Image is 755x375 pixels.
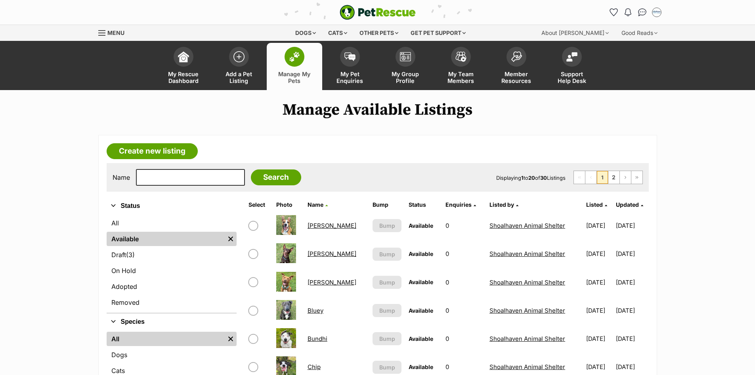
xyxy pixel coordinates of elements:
button: Bump [373,248,401,261]
span: My Pet Enquiries [332,71,368,84]
div: Cats [323,25,353,41]
span: Bump [379,221,395,230]
span: Available [409,335,433,342]
a: Create new listing [107,143,198,159]
a: PetRescue [340,5,416,20]
img: add-pet-listing-icon-0afa8454b4691262ce3f59096e99ab1cd57d4a30225e0717b998d2c9b9846f56.svg [233,51,245,62]
div: Get pet support [405,25,471,41]
img: group-profile-icon-3fa3cf56718a62981997c0bc7e787c4b2cf8bcc04b72c1350f741eb67cf2f40e.svg [400,52,411,62]
td: [DATE] [616,269,648,296]
span: translation missing: en.admin.listings.index.attributes.enquiries [445,201,472,208]
img: help-desk-icon-fdf02630f3aa405de69fd3d07c3f3aa587a6932b1a1747fa1d2bba05be0121f9.svg [566,52,577,62]
a: My Rescue Dashboard [156,43,211,90]
img: notifications-46538b983faf8c2785f20acdc204bb7945ddae34d4c08c2a6579f10ce5e182be.svg [625,8,631,16]
td: [DATE] [583,212,615,239]
span: First page [574,171,585,184]
strong: 30 [540,175,547,181]
a: My Pet Enquiries [322,43,378,90]
a: Shoalhaven Animal Shelter [489,250,565,258]
a: My Team Members [433,43,489,90]
button: My account [650,6,663,19]
input: Search [251,169,301,185]
button: Species [107,317,237,327]
span: Listed [586,201,603,208]
a: Listed [586,201,607,208]
span: Member Resources [499,71,534,84]
th: Select [245,198,272,211]
td: [DATE] [583,297,615,324]
a: Manage My Pets [267,43,322,90]
a: Updated [616,201,643,208]
a: Shoalhaven Animal Shelter [489,335,565,342]
button: Bump [373,276,401,289]
a: Menu [98,25,130,39]
th: Status [405,198,442,211]
span: (3) [126,250,135,260]
a: Adopted [107,279,237,294]
a: Draft [107,248,237,262]
a: All [107,216,237,230]
a: Support Help Desk [544,43,600,90]
a: Shoalhaven Animal Shelter [489,279,565,286]
td: [DATE] [616,297,648,324]
button: Status [107,201,237,211]
td: [DATE] [583,325,615,352]
td: [DATE] [583,240,615,267]
span: Support Help Desk [554,71,590,84]
a: Member Resources [489,43,544,90]
strong: 20 [528,175,535,181]
td: 0 [442,212,485,239]
button: Bump [373,304,401,317]
span: Bump [379,335,395,343]
span: Listed by [489,201,514,208]
strong: 1 [521,175,524,181]
nav: Pagination [573,171,643,184]
button: Bump [373,332,401,345]
span: Available [409,363,433,370]
a: All [107,332,225,346]
th: Photo [273,198,304,211]
img: logo-e224e6f780fb5917bec1dbf3a21bbac754714ae5b6737aabdf751b685950b380.svg [340,5,416,20]
span: Available [409,307,433,314]
a: Shoalhaven Animal Shelter [489,307,565,314]
a: [PERSON_NAME] [308,222,356,229]
td: [DATE] [616,325,648,352]
td: [DATE] [616,212,648,239]
a: Dogs [107,348,237,362]
img: dashboard-icon-eb2f2d2d3e046f16d808141f083e7271f6b2e854fb5c12c21221c1fb7104beca.svg [178,51,189,62]
span: Name [308,201,323,208]
img: pet-enquiries-icon-7e3ad2cf08bfb03b45e93fb7055b45f3efa6380592205ae92323e6603595dc1f.svg [344,52,356,61]
a: Shoalhaven Animal Shelter [489,363,565,371]
img: Jodie Parnell profile pic [653,8,661,16]
a: Shoalhaven Animal Shelter [489,222,565,229]
span: Bump [379,363,395,371]
img: chat-41dd97257d64d25036548639549fe6c8038ab92f7586957e7f3b1b290dea8141.svg [638,8,646,16]
span: My Group Profile [388,71,423,84]
td: 0 [442,325,485,352]
img: team-members-icon-5396bd8760b3fe7c0b43da4ab00e1e3bb1a5d9ba89233759b79545d2d3fc5d0d.svg [455,52,466,62]
button: Notifications [622,6,635,19]
span: Manage My Pets [277,71,312,84]
div: Status [107,214,237,313]
ul: Account quick links [608,6,663,19]
button: Bump [373,219,401,232]
span: Updated [616,201,639,208]
span: Bump [379,306,395,315]
label: Name [113,174,130,181]
a: [PERSON_NAME] [308,279,356,286]
a: Available [107,232,225,246]
a: On Hold [107,263,237,278]
span: Available [409,279,433,285]
td: [DATE] [583,269,615,296]
div: About [PERSON_NAME] [536,25,614,41]
a: Removed [107,295,237,310]
td: 0 [442,297,485,324]
div: Dogs [290,25,321,41]
a: Add a Pet Listing [211,43,267,90]
td: 0 [442,269,485,296]
td: 0 [442,240,485,267]
a: My Group Profile [378,43,433,90]
span: Available [409,250,433,257]
span: Menu [107,29,124,36]
span: Previous page [585,171,596,184]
